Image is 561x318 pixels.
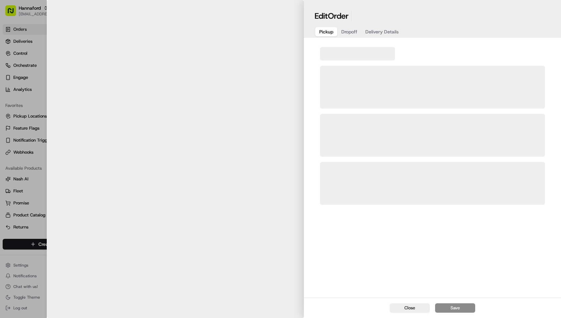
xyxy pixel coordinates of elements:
[328,11,349,21] span: Order
[341,28,357,35] span: Dropoff
[365,28,399,35] span: Delivery Details
[319,28,333,35] span: Pickup
[390,303,430,313] button: Close
[315,11,349,21] h1: Edit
